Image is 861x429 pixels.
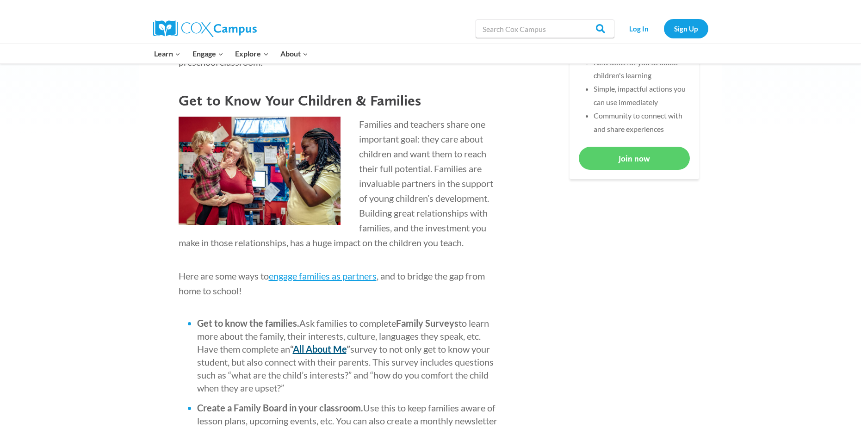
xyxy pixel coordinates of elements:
[594,56,690,83] li: New skills for you to boost children's learning
[299,317,396,329] span: Ask families to complete
[229,44,275,63] button: Child menu of Explore
[197,317,299,329] b: Get to know the families.
[619,19,708,38] nav: Secondary Navigation
[396,317,458,329] b: Family Surveys
[274,44,314,63] button: Child menu of About
[594,82,690,109] li: Simple, impactful actions you can use immediately
[290,343,293,354] b: “
[197,317,489,354] span: to learn more about the family, their interests, culture, languages they speak, etc. Have them co...
[179,118,493,248] span: Families and teachers share one important goal: they care about children and want them to reach t...
[149,44,187,63] button: Child menu of Learn
[269,270,377,281] a: engage families as partners
[179,92,502,109] h3: Get to Know Your Children & Families
[476,19,614,38] input: Search Cox Campus
[594,109,690,136] li: Community to connect with and share experiences
[293,343,347,354] a: All About Me
[197,402,363,413] b: Create a Family Board in your classroom.
[186,44,229,63] button: Child menu of Engage
[153,20,257,37] img: Cox Campus
[179,270,269,281] span: Here are some ways to
[347,343,350,354] b: ”
[149,44,314,63] nav: Primary Navigation
[619,19,659,38] a: Log In
[664,19,708,38] a: Sign Up
[579,147,690,169] a: Join now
